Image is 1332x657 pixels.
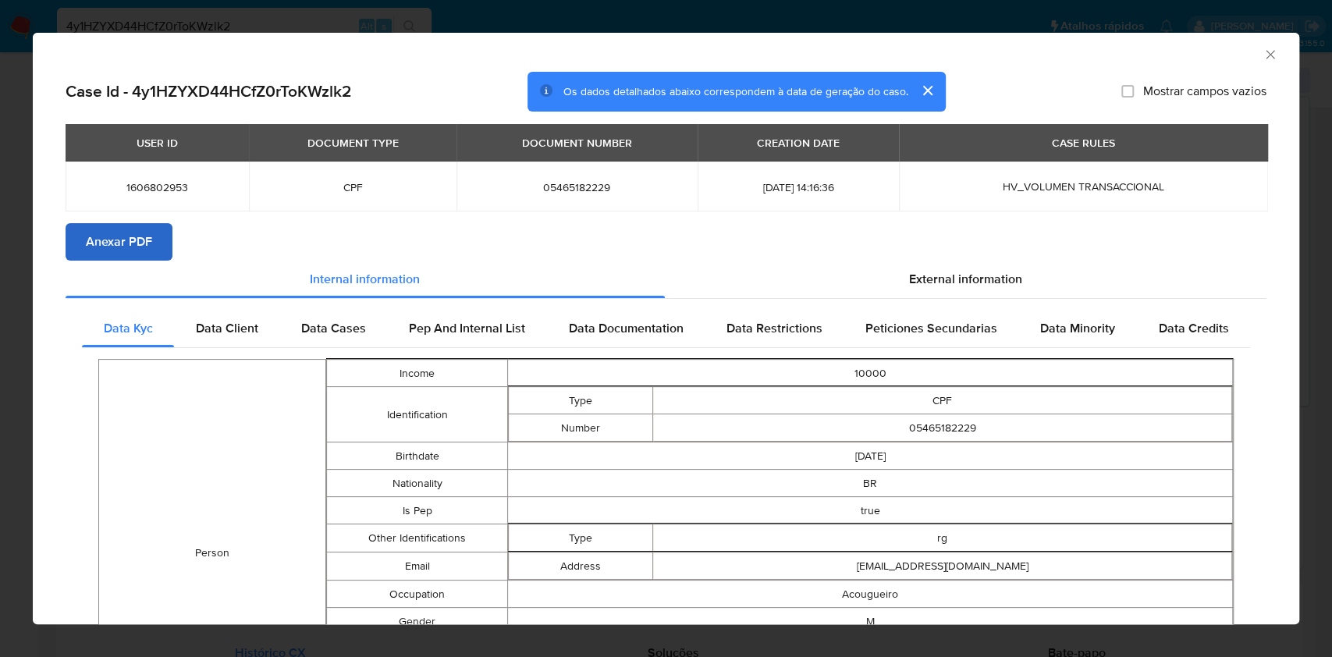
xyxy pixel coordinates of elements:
td: Email [326,552,507,581]
td: Birthdate [326,442,507,470]
div: Detailed internal info [82,310,1250,347]
td: M [508,608,1233,635]
div: CREATION DATE [748,130,849,156]
td: Address [509,552,653,580]
td: 05465182229 [653,414,1232,442]
span: External information [909,270,1022,288]
span: Data Minority [1040,319,1115,337]
span: Data Cases [301,319,366,337]
div: Detailed info [66,261,1266,298]
span: Internal information [310,270,420,288]
td: Other Identifications [326,524,507,552]
span: Os dados detalhados abaixo correspondem à data de geração do caso. [563,83,908,99]
td: Identification [326,387,507,442]
div: DOCUMENT NUMBER [513,130,641,156]
td: rg [653,524,1232,552]
span: Data Restrictions [726,319,822,337]
button: Anexar PDF [66,223,172,261]
td: Type [509,524,653,552]
td: BR [508,470,1233,497]
div: USER ID [127,130,187,156]
div: CASE RULES [1043,130,1124,156]
td: Income [326,360,507,387]
span: CPF [268,180,437,194]
span: [DATE] 14:16:36 [716,180,880,194]
span: Anexar PDF [86,225,152,259]
td: Number [509,414,653,442]
td: true [508,497,1233,524]
span: Peticiones Secundarias [865,319,997,337]
td: Nationality [326,470,507,497]
td: [DATE] [508,442,1233,470]
span: Data Client [196,319,258,337]
input: Mostrar campos vazios [1121,85,1134,98]
div: closure-recommendation-modal [33,33,1299,624]
td: Is Pep [326,497,507,524]
td: Gender [326,608,507,635]
td: Occupation [326,581,507,608]
span: Pep And Internal List [409,319,525,337]
td: 10000 [508,360,1233,387]
span: HV_VOLUMEN TRANSACCIONAL [1003,179,1164,194]
button: cerrar [908,72,946,109]
span: Data Kyc [104,319,153,337]
span: 05465182229 [475,180,680,194]
span: 1606802953 [84,180,230,194]
span: Data Documentation [568,319,683,337]
td: Acougueiro [508,581,1233,608]
span: Data Credits [1158,319,1228,337]
div: DOCUMENT TYPE [297,130,407,156]
td: [EMAIL_ADDRESS][DOMAIN_NAME] [653,552,1232,580]
h2: Case Id - 4y1HZYXD44HCfZ0rToKWzlk2 [66,81,352,101]
td: Type [509,387,653,414]
button: Fechar a janela [1263,47,1277,61]
td: CPF [653,387,1232,414]
span: Mostrar campos vazios [1143,83,1266,99]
